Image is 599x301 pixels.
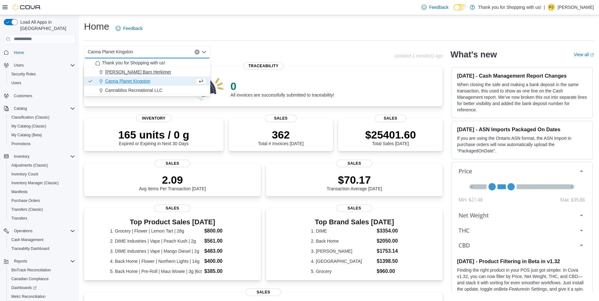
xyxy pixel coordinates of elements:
dd: $483.00 [204,247,235,255]
button: Canna Planet Kingston [84,77,210,86]
a: Security Roles [9,70,38,78]
span: Classification (Classic) [11,115,50,120]
a: Inventory Manager (Classic) [9,179,61,187]
span: My Catalog (Beta) [11,133,42,138]
span: BioTrack Reconciliation [11,268,51,273]
a: Users [9,79,24,87]
span: Inventory [136,115,171,122]
span: Adjustments (Classic) [9,162,75,169]
span: PJ [549,3,554,11]
span: Transfers (Classic) [9,206,75,213]
a: Traceabilty Dashboard [9,245,52,252]
dd: $400.00 [204,257,235,265]
span: Traceabilty Dashboard [11,246,49,251]
span: Customers [14,93,32,98]
a: My Catalog (Classic) [9,122,49,130]
span: Purchase Orders [11,198,40,203]
a: Dashboards [6,283,78,292]
span: Traceability [243,62,284,70]
a: My Catalog (Beta) [9,131,45,139]
span: Home [14,50,24,55]
button: Adjustments (Classic) [6,161,78,170]
span: Home [11,49,75,56]
span: Thank you for Shopping with us! [102,60,165,66]
span: Reports [14,259,27,264]
span: Sales [155,204,190,212]
dt: 5. Grocery [311,268,374,274]
svg: External link [590,53,594,57]
dt: 1. DIME [311,228,374,234]
button: Security Roles [6,70,78,79]
button: Metrc Reconciliation [6,292,78,301]
a: Purchase Orders [9,197,43,204]
span: Canna Planet Kingston [88,48,133,56]
button: BioTrack Reconciliation [6,266,78,274]
a: Promotions [9,140,33,148]
span: Manifests [11,189,27,194]
span: My Catalog (Classic) [9,122,75,130]
span: Security Roles [11,72,36,77]
span: Sales [265,115,297,122]
span: Inventory Count [9,170,75,178]
button: Users [11,62,26,69]
span: My Catalog (Classic) [11,124,46,129]
span: Catalog [11,105,75,112]
dd: $1398.50 [377,257,398,265]
p: Thank you for Shopping with us! [478,3,541,11]
dt: 4. Back Home | Flower | Northern Lights | 14g [110,258,201,264]
p: When closing the safe and making a bank deposit in the same transaction, this used to show as one... [457,81,587,113]
a: Metrc Reconciliation [9,293,48,300]
span: Canadian Compliance [11,276,49,281]
dd: $385.00 [204,268,235,275]
span: Transfers [9,215,75,222]
p: 165 units / 0 g [118,128,189,141]
span: Operations [11,227,75,235]
span: Security Roles [9,70,75,78]
span: [PERSON_NAME] Barn Herkimer [105,69,171,75]
span: Sales [375,115,406,122]
a: Dashboards [9,284,39,292]
button: Inventory [11,153,32,160]
dd: $3354.00 [377,227,398,235]
span: Inventory Manager (Classic) [11,180,59,186]
a: View allExternal link [574,52,594,57]
span: Catalog [14,106,27,111]
p: 2.09 [139,174,206,186]
button: Clear input [195,50,200,55]
button: Reports [11,257,30,265]
h3: [DATE] - Cash Management Report Changes [457,73,587,79]
span: Metrc Reconciliation [9,293,75,300]
h3: Top Brand Sales [DATE] [311,218,398,226]
span: BioTrack Reconciliation [9,266,75,274]
a: Feedback [419,1,451,14]
dt: 3. DIME Industries | Vape | Mango Diesel | 2g [110,248,201,254]
a: Manifests [9,188,30,196]
p: 0 [231,80,334,92]
a: Classification (Classic) [9,114,52,121]
dd: $800.00 [204,227,235,235]
p: 362 [258,128,303,141]
span: Adjustments (Classic) [11,163,48,168]
button: Operations [1,227,78,235]
a: Home [11,49,27,56]
span: Users [11,62,75,69]
p: | [544,3,545,11]
dt: 5. Back Home | Pre-Roll | Maui Wowie | 3g |6ct [110,268,201,274]
span: Cash Management [11,237,43,242]
dt: 4. [GEOGRAPHIC_DATA] [311,258,374,264]
p: [PERSON_NAME] [558,3,594,11]
h3: [DATE] - Product Filtering in Beta in v1.32 [457,258,587,264]
a: Inventory Count [9,170,41,178]
a: Feedback [113,22,145,35]
a: Transfers (Classic) [9,206,45,213]
button: My Catalog (Classic) [6,122,78,131]
p: $25401.60 [365,128,416,141]
button: Close list of options [201,50,207,55]
button: Reports [1,257,78,266]
div: Pushyan Jhaveri [548,3,555,11]
span: Customers [11,92,75,100]
div: Expired or Expiring in Next 30 Days [118,128,189,146]
span: Users [9,79,75,87]
dd: $2050.00 [377,237,398,245]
